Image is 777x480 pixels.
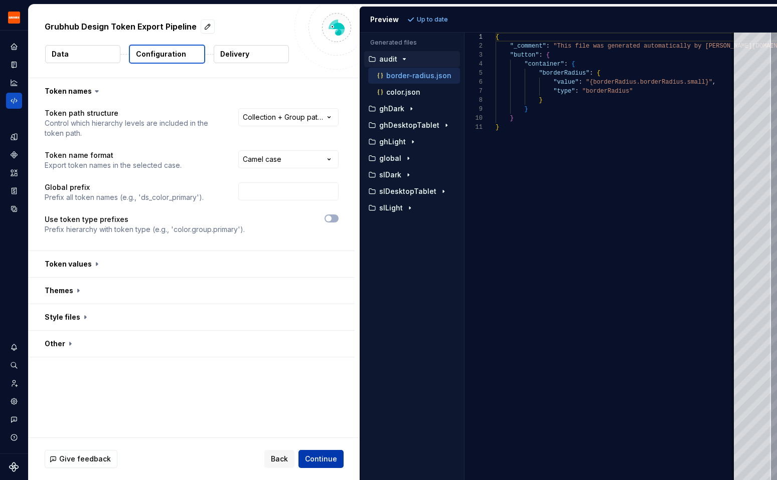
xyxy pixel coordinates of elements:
a: Analytics [6,75,22,91]
div: 3 [464,51,483,60]
button: Search ⌘K [6,357,22,373]
span: "type" [553,88,575,95]
span: : [575,88,578,95]
span: "This file was generated automatically by [PERSON_NAME] [553,43,752,50]
button: audit [364,54,460,65]
button: Back [264,450,294,468]
svg: Supernova Logo [9,462,19,472]
button: Notifications [6,339,22,355]
p: Up to date [417,16,448,24]
p: color.json [386,88,420,96]
button: Contact support [6,411,22,427]
div: 9 [464,105,483,114]
span: "{borderRadius.borderRadius.small}" [586,79,712,86]
button: global [364,153,460,164]
button: Delivery [214,45,289,63]
span: { [571,61,575,68]
button: Continue [298,450,344,468]
span: : [564,61,568,68]
button: Data [45,45,120,63]
div: 10 [464,114,483,123]
div: 11 [464,123,483,132]
span: } [510,115,514,122]
div: Assets [6,165,22,181]
div: 8 [464,96,483,105]
p: Data [52,49,69,59]
button: ghDark [364,103,460,114]
span: Back [271,454,288,464]
p: Token name format [45,150,182,160]
div: 2 [464,42,483,51]
p: slDark [379,171,401,179]
button: slLight [364,202,460,213]
span: "button" [510,52,539,59]
span: { [596,70,600,77]
p: Use token type prefixes [45,214,245,224]
span: { [546,52,550,59]
p: Configuration [136,49,186,59]
span: } [524,106,528,113]
p: Prefix all token names (e.g., 'ds_color_primary'). [45,192,204,202]
p: Token path structure [45,108,220,118]
button: color.json [368,87,460,98]
button: Give feedback [45,450,117,468]
span: Continue [305,454,337,464]
div: Data sources [6,201,22,217]
a: Documentation [6,57,22,73]
button: Configuration [129,45,205,64]
a: Settings [6,393,22,409]
p: Grubhub Design Token Export Pipeline [45,21,197,33]
div: 4 [464,60,483,69]
p: slDesktopTablet [379,187,436,195]
button: ghLight [364,136,460,147]
p: audit [379,55,397,63]
button: border-radius.json [368,70,460,81]
a: Components [6,147,22,163]
span: : [578,79,582,86]
span: { [496,34,499,41]
button: slDesktopTablet [364,186,460,197]
p: ghLight [379,138,406,146]
span: } [496,124,499,131]
p: Generated files [370,39,454,47]
button: slDark [364,169,460,180]
span: : [539,52,542,59]
p: ghDesktopTablet [379,121,439,129]
span: } [539,97,542,104]
p: Control which hierarchy levels are included in the token path. [45,118,220,138]
span: "borderRadius" [539,70,589,77]
span: "value" [553,79,578,86]
p: global [379,154,401,162]
a: Design tokens [6,129,22,145]
div: Preview [370,15,399,25]
p: Global prefix [45,182,204,192]
p: Export token names in the selected case. [45,160,182,170]
span: Give feedback [59,454,111,464]
p: Prefix hierarchy with token type (e.g., 'color.group.primary'). [45,224,245,234]
a: Storybook stories [6,183,22,199]
span: "container" [524,61,564,68]
p: slLight [379,204,403,212]
div: 6 [464,78,483,87]
span: "_comment" [510,43,546,50]
div: 5 [464,69,483,78]
a: Home [6,39,22,55]
div: 1 [464,33,483,42]
div: 7 [464,87,483,96]
a: Invite team [6,375,22,391]
a: Code automation [6,93,22,109]
span: : [546,43,550,50]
